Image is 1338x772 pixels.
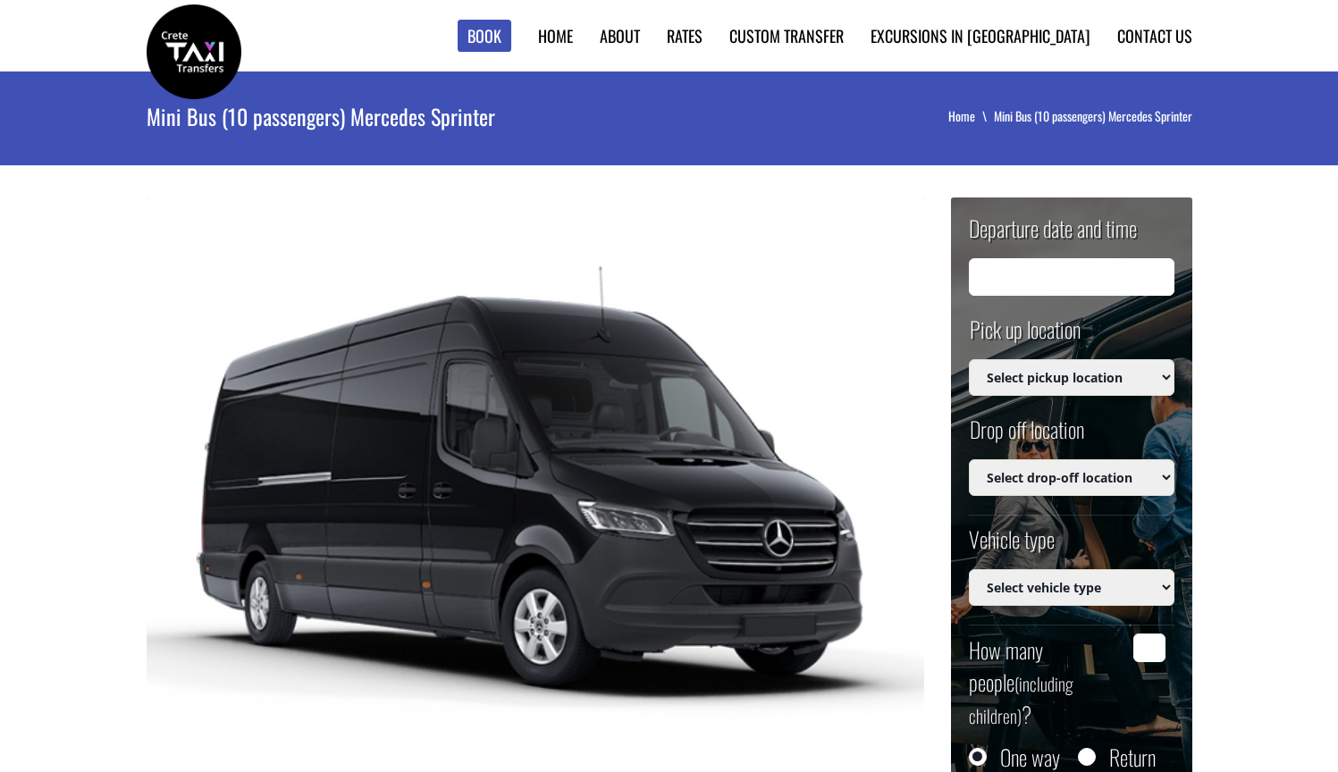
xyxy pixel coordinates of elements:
label: Drop off location [969,414,1084,459]
a: About [600,24,640,47]
label: Pick up location [969,314,1081,359]
a: Crete Taxi Transfers | 10 passenger Minibuses in Crete Mercedes Sprinter | Crete Taxi Transfers [147,40,241,59]
label: Return [1109,748,1156,766]
a: Book [458,20,511,53]
a: Home [948,106,994,125]
small: (including children) [969,670,1073,729]
label: How many people ? [969,634,1123,730]
label: Vehicle type [969,524,1055,569]
a: Excursions in [GEOGRAPHIC_DATA] [871,24,1090,47]
img: Crete Taxi Transfers | 10 passenger Minibuses in Crete Mercedes Sprinter | Crete Taxi Transfers [147,4,241,99]
img: svg%3E [324,9,404,63]
h1: Mini Bus (10 passengers) Mercedes Sprinter [147,71,762,161]
a: Custom Transfer [729,24,844,47]
a: Home [538,24,573,47]
li: Mini Bus (10 passengers) Mercedes Sprinter [994,107,1192,125]
a: Rates [667,24,703,47]
label: One way [1000,748,1060,766]
a: Contact us [1117,24,1192,47]
label: Departure date and time [969,213,1137,258]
